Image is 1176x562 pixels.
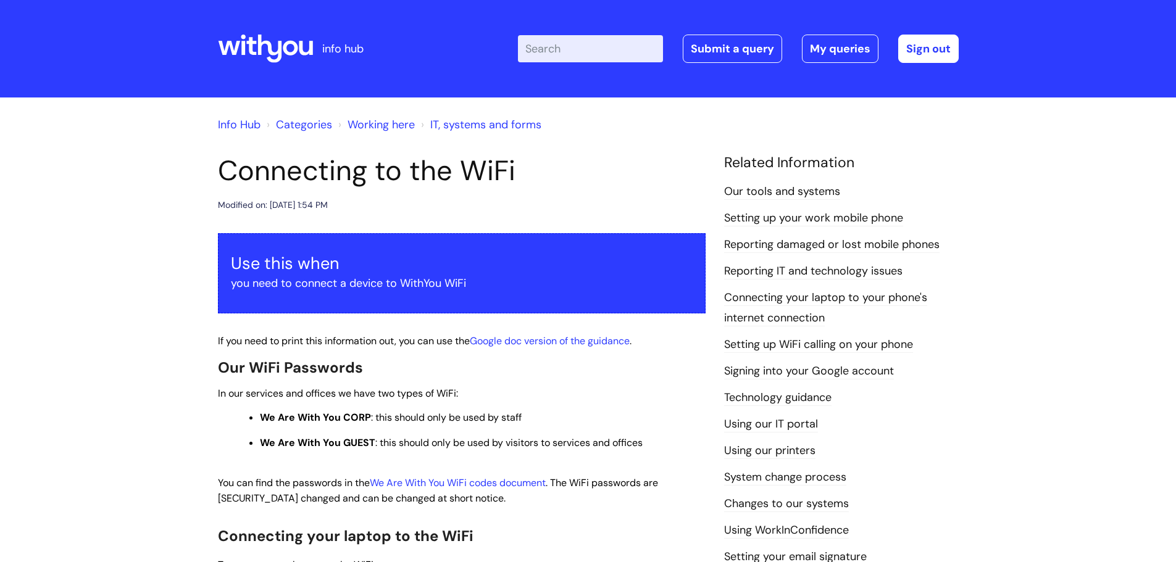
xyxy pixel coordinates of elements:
a: Reporting damaged or lost mobile phones [724,237,940,253]
input: Search [518,35,663,62]
h3: Use this when [231,254,693,273]
a: Connecting your laptop to your phone's internet connection [724,290,927,326]
a: Changes to our systems [724,496,849,512]
p: info hub [322,39,364,59]
a: My queries [802,35,878,63]
a: Working here [348,117,415,132]
a: Info Hub [218,117,261,132]
a: Google doc version of the guidance [470,334,630,347]
span: If you need to print this information out, you can use the . [218,334,632,347]
li: IT, systems and forms [418,115,541,134]
a: Reporting IT and technology issues [724,263,903,279]
a: Setting up WiFi calling on your phone [724,337,913,353]
a: Sign out [898,35,959,63]
a: Technology guidance [724,390,832,406]
p: you need to connect a device to WithYou WiFi [231,273,693,293]
a: Our tools and systems [724,184,840,200]
li: Working here [335,115,415,134]
a: Using our IT portal [724,416,818,432]
strong: We Are With You CORP [260,411,371,424]
span: You can find the passwords in the . The WiFi passwords are [SECURITY_DATA] changed and can be cha... [218,476,658,505]
a: Categories [276,117,332,132]
a: System change process [724,469,846,486]
a: Using our printers [724,443,815,459]
span: : this should only be used by staff [260,411,522,424]
span: Connecting your laptop to the WiFi [218,526,473,545]
a: Using WorkInConfidence [724,523,849,539]
div: Modified on: [DATE] 1:54 PM [218,197,328,213]
span: In our services and offices we have two types of WiFi: [218,387,458,400]
span: : this should only be used by visitors to services and offices [260,436,643,449]
a: IT, systems and forms [430,117,541,132]
a: We Are With You WiFi codes document [370,476,546,489]
h4: Related Information [724,154,959,171]
li: Solution home [264,115,332,134]
a: Setting up your work mobile phone [724,210,903,226]
h1: Connecting to the WiFi [218,154,706,188]
a: Submit a query [683,35,782,63]
div: | - [518,35,959,63]
a: Signing into your Google account [724,363,894,379]
strong: We Are With You GUEST [260,436,375,449]
span: Our WiFi Passwords [218,358,363,377]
